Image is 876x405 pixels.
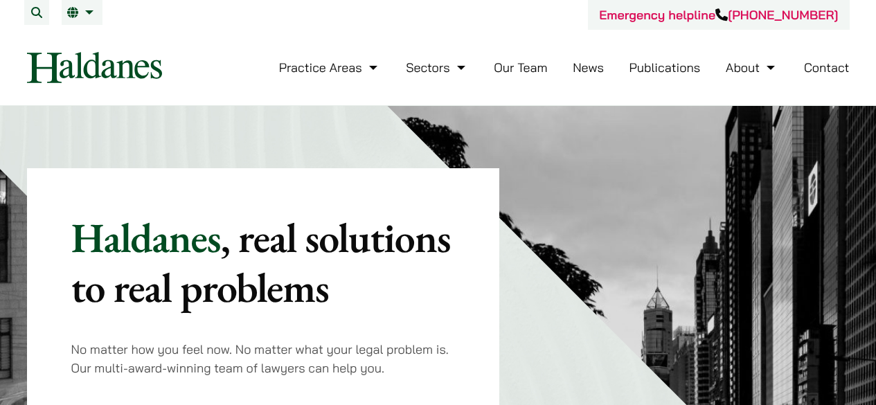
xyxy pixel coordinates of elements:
img: Logo of Haldanes [27,52,162,83]
a: EN [67,7,97,18]
a: Sectors [406,60,468,75]
a: Practice Areas [279,60,381,75]
a: Our Team [494,60,547,75]
a: About [726,60,778,75]
p: Haldanes [71,213,456,312]
a: Publications [629,60,701,75]
p: No matter how you feel now. No matter what your legal problem is. Our multi-award-winning team of... [71,340,456,377]
mark: , real solutions to real problems [71,210,451,314]
a: News [573,60,604,75]
a: Contact [804,60,850,75]
a: Emergency helpline[PHONE_NUMBER] [599,7,838,23]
